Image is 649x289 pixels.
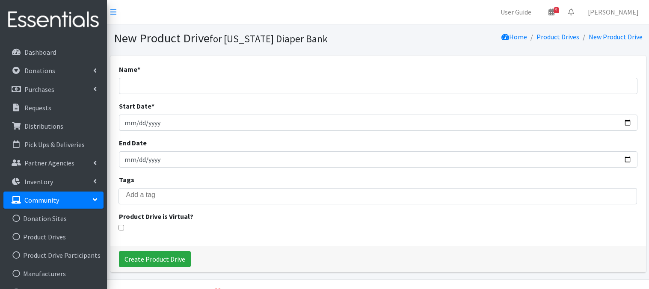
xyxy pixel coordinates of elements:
[581,3,646,21] a: [PERSON_NAME]
[119,174,134,185] label: Tags
[3,265,104,282] a: Manufacturers
[3,228,104,245] a: Product Drives
[119,101,154,111] label: Start Date
[24,140,85,149] p: Pick Ups & Deliveries
[114,31,375,46] h1: New Product Drive
[24,159,74,167] p: Partner Agencies
[119,138,147,148] label: End Date
[151,102,154,110] abbr: required
[24,85,54,94] p: Purchases
[24,196,59,204] p: Community
[589,32,643,41] a: New Product Drive
[210,32,328,45] small: for [US_STATE] Diaper Bank
[119,211,193,221] label: Product Drive is Virtual?
[24,48,56,56] p: Dashboard
[536,32,579,41] a: Product Drives
[501,32,527,41] a: Home
[3,192,104,209] a: Community
[126,191,642,199] input: Add a tag
[3,154,104,171] a: Partner Agencies
[24,122,63,130] p: Distributions
[3,44,104,61] a: Dashboard
[24,66,55,75] p: Donations
[3,81,104,98] a: Purchases
[24,103,51,112] p: Requests
[542,3,561,21] a: 9
[3,62,104,79] a: Donations
[554,7,559,13] span: 9
[3,99,104,116] a: Requests
[3,173,104,190] a: Inventory
[24,177,53,186] p: Inventory
[119,251,191,267] input: Create Product Drive
[3,247,104,264] a: Product Drive Participants
[3,118,104,135] a: Distributions
[3,6,104,34] img: HumanEssentials
[494,3,538,21] a: User Guide
[137,65,140,74] abbr: required
[119,64,140,74] label: Name
[3,210,104,227] a: Donation Sites
[3,136,104,153] a: Pick Ups & Deliveries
